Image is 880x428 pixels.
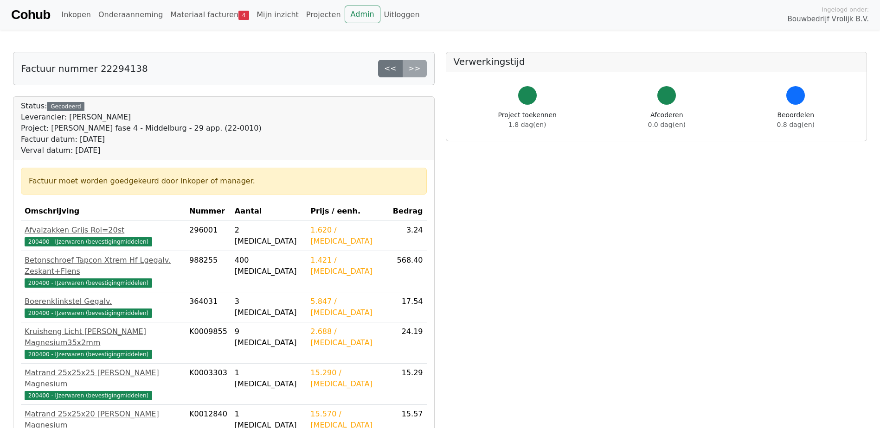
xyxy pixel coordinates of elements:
[310,296,385,318] div: 5.847 / [MEDICAL_DATA]
[25,367,182,401] a: Matrand 25x25x25 [PERSON_NAME] Magnesium200400 - IJzerwaren (bevestigingmiddelen)
[186,292,231,322] td: 364031
[822,5,869,14] span: Ingelogd onder:
[95,6,167,24] a: Onderaanneming
[186,251,231,292] td: 988255
[235,296,303,318] div: 3 [MEDICAL_DATA]
[389,221,427,251] td: 3.24
[58,6,94,24] a: Inkopen
[21,134,262,145] div: Factuur datum: [DATE]
[310,367,385,390] div: 15.290 / [MEDICAL_DATA]
[25,391,152,400] span: 200400 - IJzerwaren (bevestigingmiddelen)
[21,112,262,123] div: Leverancier: [PERSON_NAME]
[777,121,815,128] span: 0.8 dag(en)
[345,6,380,23] a: Admin
[25,326,182,348] div: Kruisheng Licht [PERSON_NAME] Magnesium35x2mm
[302,6,345,24] a: Projecten
[25,350,152,359] span: 200400 - IJzerwaren (bevestigingmiddelen)
[787,14,869,25] span: Bouwbedrijf Vrolijk B.V.
[235,326,303,348] div: 9 [MEDICAL_DATA]
[389,364,427,405] td: 15.29
[29,176,419,187] div: Factuur moet worden goedgekeurd door inkoper of manager.
[21,123,262,134] div: Project: [PERSON_NAME] fase 4 - Middelburg - 29 app. (22-0010)
[389,202,427,221] th: Bedrag
[47,102,84,111] div: Gecodeerd
[389,292,427,322] td: 17.54
[389,251,427,292] td: 568.40
[231,202,307,221] th: Aantal
[310,255,385,277] div: 1.421 / [MEDICAL_DATA]
[21,101,262,156] div: Status:
[454,56,860,67] h5: Verwerkingstijd
[25,225,182,247] a: Afvalzakken Grijs Rol=20st200400 - IJzerwaren (bevestigingmiddelen)
[25,296,182,318] a: Boerenklinkstel Gegalv.200400 - IJzerwaren (bevestigingmiddelen)
[777,110,815,130] div: Beoordelen
[167,6,253,24] a: Materiaal facturen4
[253,6,302,24] a: Mijn inzicht
[310,225,385,247] div: 1.620 / [MEDICAL_DATA]
[25,278,152,288] span: 200400 - IJzerwaren (bevestigingmiddelen)
[25,237,152,246] span: 200400 - IJzerwaren (bevestigingmiddelen)
[25,308,152,318] span: 200400 - IJzerwaren (bevestigingmiddelen)
[310,326,385,348] div: 2.688 / [MEDICAL_DATA]
[25,255,182,288] a: Betonschroef Tapcon Xtrem Hf Lgegalv. Zeskant+Flens200400 - IJzerwaren (bevestigingmiddelen)
[21,63,148,74] h5: Factuur nummer 22294138
[508,121,546,128] span: 1.8 dag(en)
[235,225,303,247] div: 2 [MEDICAL_DATA]
[25,296,182,307] div: Boerenklinkstel Gegalv.
[378,60,403,77] a: <<
[11,4,50,26] a: Cohub
[648,121,686,128] span: 0.0 dag(en)
[648,110,686,130] div: Afcoderen
[25,326,182,359] a: Kruisheng Licht [PERSON_NAME] Magnesium35x2mm200400 - IJzerwaren (bevestigingmiddelen)
[186,221,231,251] td: 296001
[186,322,231,364] td: K0009855
[21,202,186,221] th: Omschrijving
[186,364,231,405] td: K0003303
[25,225,182,236] div: Afvalzakken Grijs Rol=20st
[235,255,303,277] div: 400 [MEDICAL_DATA]
[498,110,557,130] div: Project toekennen
[186,202,231,221] th: Nummer
[389,322,427,364] td: 24.19
[21,145,262,156] div: Verval datum: [DATE]
[380,6,424,24] a: Uitloggen
[25,255,182,277] div: Betonschroef Tapcon Xtrem Hf Lgegalv. Zeskant+Flens
[238,11,249,20] span: 4
[25,367,182,390] div: Matrand 25x25x25 [PERSON_NAME] Magnesium
[235,367,303,390] div: 1 [MEDICAL_DATA]
[307,202,389,221] th: Prijs / eenh.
